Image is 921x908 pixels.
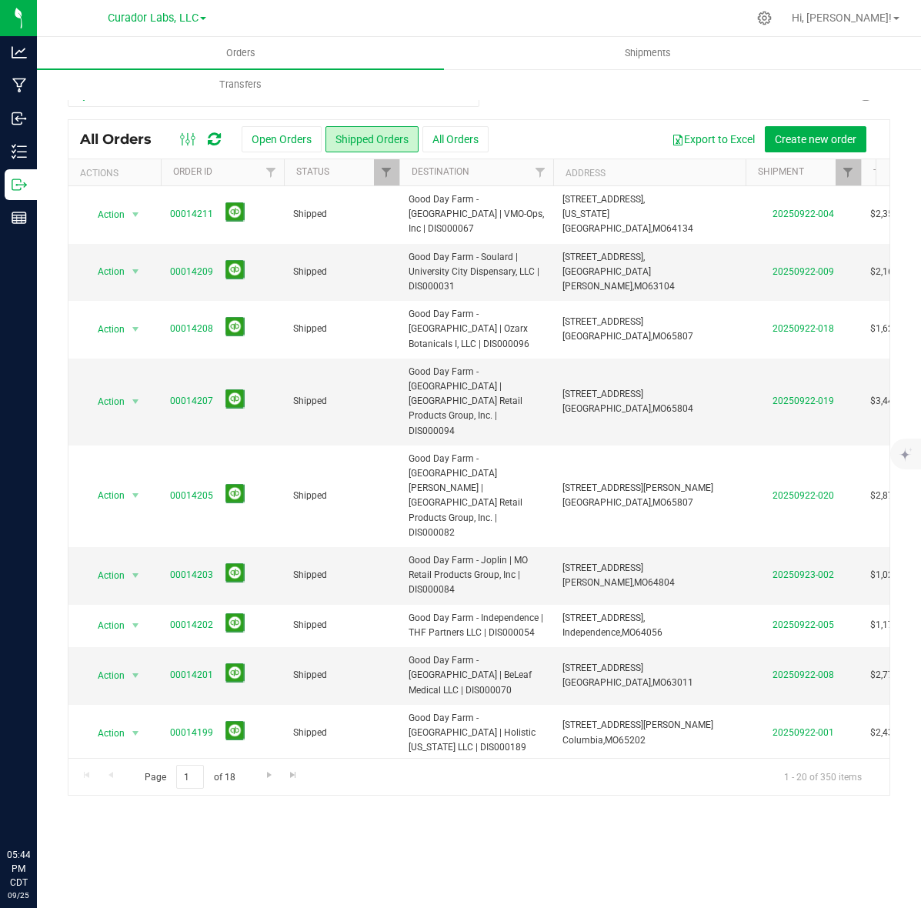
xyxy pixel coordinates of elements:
[126,391,145,412] span: select
[45,783,64,801] iframe: Resource center unread badge
[282,765,305,786] a: Go to the last page
[293,668,390,683] span: Shipped
[619,735,646,746] span: 65202
[7,890,30,901] p: 09/25
[666,403,693,414] span: 65804
[773,396,834,406] a: 20250922-019
[170,489,213,503] a: 00014205
[662,126,765,152] button: Export to Excel
[562,735,605,746] span: Columbia,
[755,11,774,25] div: Manage settings
[773,669,834,680] a: 20250922-008
[562,482,713,493] span: [STREET_ADDRESS][PERSON_NAME]
[636,627,662,638] span: 64056
[132,765,248,789] span: Page of 18
[12,111,27,126] inline-svg: Inbound
[562,497,652,508] span: [GEOGRAPHIC_DATA],
[562,562,643,573] span: [STREET_ADDRESS]
[605,735,619,746] span: MO
[37,37,444,69] a: Orders
[108,12,199,25] span: Curador Labs, LLC
[170,618,213,633] a: 00014202
[562,577,634,588] span: [PERSON_NAME],
[528,159,553,185] a: Filter
[562,719,713,730] span: [STREET_ADDRESS][PERSON_NAME]
[652,403,666,414] span: MO
[652,677,666,688] span: MO
[259,159,284,185] a: Filter
[126,261,145,282] span: select
[84,319,125,340] span: Action
[293,394,390,409] span: Shipped
[422,126,489,152] button: All Orders
[293,726,390,740] span: Shipped
[80,168,155,179] div: Actions
[84,485,125,506] span: Action
[84,204,125,225] span: Action
[758,166,804,177] a: Shipment
[652,497,666,508] span: MO
[84,665,125,686] span: Action
[80,131,167,148] span: All Orders
[15,785,62,831] iframe: Resource center
[170,394,213,409] a: 00014207
[84,723,125,744] span: Action
[562,316,643,327] span: [STREET_ADDRESS]
[562,627,622,638] span: Independence,
[170,265,213,279] a: 00014209
[170,668,213,683] a: 00014201
[836,159,861,185] a: Filter
[126,485,145,506] span: select
[666,677,693,688] span: 63011
[84,615,125,636] span: Action
[562,613,645,623] span: [STREET_ADDRESS],
[412,166,469,177] a: Destination
[765,126,866,152] button: Create new order
[409,250,544,295] span: Good Day Farm - Soulard | University City Dispensary, LLC | DIS000031
[562,403,652,414] span: [GEOGRAPHIC_DATA],
[870,265,912,279] span: $2,164.56
[775,133,856,145] span: Create new order
[293,207,390,222] span: Shipped
[126,723,145,744] span: select
[409,452,544,540] span: Good Day Farm - [GEOGRAPHIC_DATA] [PERSON_NAME] | [GEOGRAPHIC_DATA] Retail Products Group, Inc. |...
[622,627,636,638] span: MO
[870,568,912,583] span: $1,026.56
[773,569,834,580] a: 20250923-002
[562,266,651,292] span: [GEOGRAPHIC_DATA][PERSON_NAME],
[126,204,145,225] span: select
[84,391,125,412] span: Action
[293,489,390,503] span: Shipped
[170,726,213,740] a: 00014199
[409,611,544,640] span: Good Day Farm - Independence | THF Partners LLC | DIS000054
[325,126,419,152] button: Shipped Orders
[773,490,834,501] a: 20250922-020
[176,765,204,789] input: 1
[409,553,544,598] span: Good Day Farm - Joplin | MO Retail Products Group, Inc | DIS000084
[562,389,643,399] span: [STREET_ADDRESS]
[84,565,125,586] span: Action
[170,322,213,336] a: 00014208
[444,37,851,69] a: Shipments
[870,394,912,409] span: $3,448.24
[634,577,648,588] span: MO
[666,331,693,342] span: 65807
[170,568,213,583] a: 00014203
[562,252,645,262] span: [STREET_ADDRESS],
[652,331,666,342] span: MO
[126,615,145,636] span: select
[773,619,834,630] a: 20250922-005
[773,727,834,738] a: 20250922-001
[126,565,145,586] span: select
[84,261,125,282] span: Action
[773,266,834,277] a: 20250922-009
[12,78,27,93] inline-svg: Manufacturing
[12,45,27,60] inline-svg: Analytics
[870,668,912,683] span: $2,771.12
[293,265,390,279] span: Shipped
[12,144,27,159] inline-svg: Inventory
[666,497,693,508] span: 65807
[173,166,212,177] a: Order ID
[634,281,648,292] span: MO
[870,726,912,740] span: $2,437.68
